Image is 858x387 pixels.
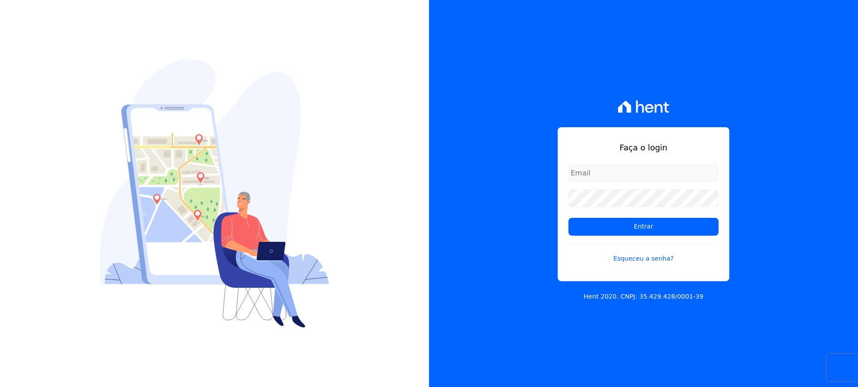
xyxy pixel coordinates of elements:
input: Email [568,164,719,182]
input: Entrar [568,218,719,236]
a: Esqueceu a senha? [568,243,719,263]
img: Login [100,59,329,328]
p: Hent 2020. CNPJ: 35.429.428/0001-39 [584,292,703,301]
h1: Faça o login [568,141,719,154]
